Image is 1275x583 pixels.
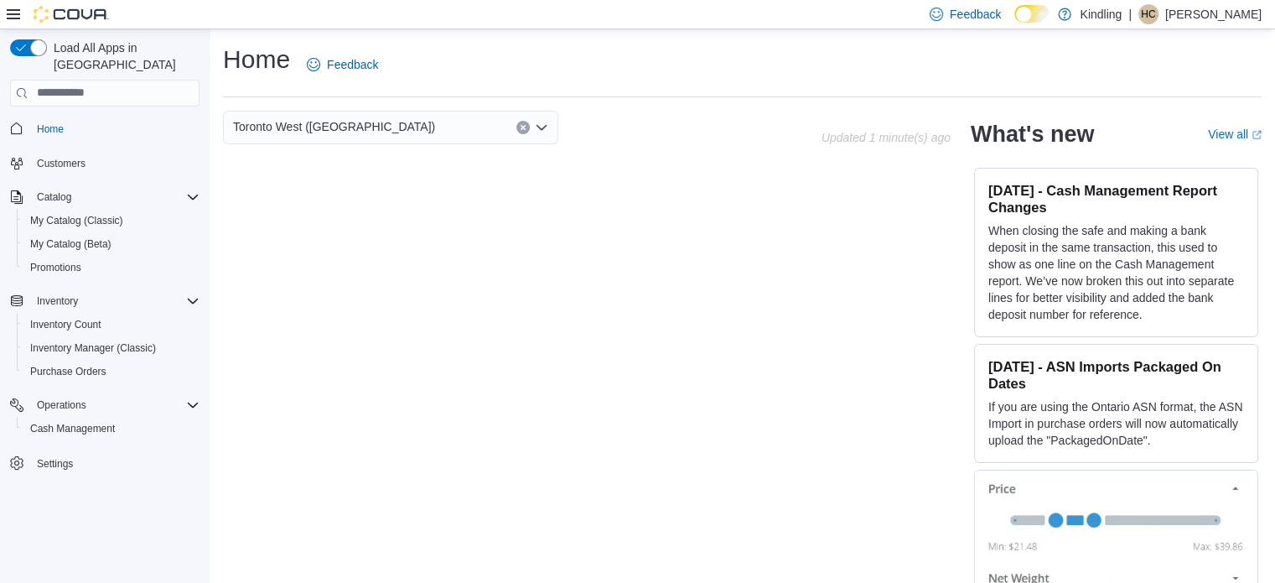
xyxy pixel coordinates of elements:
[30,422,115,435] span: Cash Management
[23,234,200,254] span: My Catalog (Beta)
[30,318,101,331] span: Inventory Count
[17,232,206,256] button: My Catalog (Beta)
[327,56,378,73] span: Feedback
[17,360,206,383] button: Purchase Orders
[233,117,435,137] span: Toronto West ([GEOGRAPHIC_DATA])
[821,131,951,144] p: Updated 1 minute(s) ago
[1128,4,1132,24] p: |
[30,119,70,139] a: Home
[30,341,156,355] span: Inventory Manager (Classic)
[3,393,206,417] button: Operations
[535,121,548,134] button: Open list of options
[30,395,93,415] button: Operations
[988,182,1244,216] h3: [DATE] - Cash Management Report Changes
[23,258,200,278] span: Promotions
[30,187,78,207] button: Catalog
[30,153,200,174] span: Customers
[30,261,81,274] span: Promotions
[30,154,92,174] a: Customers
[23,419,122,439] a: Cash Management
[17,417,206,440] button: Cash Management
[3,450,206,475] button: Settings
[23,419,200,439] span: Cash Management
[988,358,1244,392] h3: [DATE] - ASN Imports Packaged On Dates
[1138,4,1158,24] div: Hunter Caldwell
[30,237,111,251] span: My Catalog (Beta)
[3,117,206,141] button: Home
[3,289,206,313] button: Inventory
[30,291,85,311] button: Inventory
[37,122,64,136] span: Home
[23,258,88,278] a: Promotions
[1252,130,1262,140] svg: External link
[23,362,200,382] span: Purchase Orders
[17,209,206,232] button: My Catalog (Classic)
[23,211,200,231] span: My Catalog (Classic)
[23,315,108,335] a: Inventory Count
[950,6,1001,23] span: Feedback
[37,398,86,412] span: Operations
[30,214,123,227] span: My Catalog (Classic)
[988,222,1244,323] p: When closing the safe and making a bank deposit in the same transaction, this used to show as one...
[34,6,109,23] img: Cova
[30,395,200,415] span: Operations
[1141,4,1155,24] span: HC
[30,365,106,378] span: Purchase Orders
[30,118,200,139] span: Home
[37,157,86,170] span: Customers
[1208,128,1262,141] a: View allExternal link
[1014,5,1050,23] input: Dark Mode
[3,151,206,175] button: Customers
[23,338,200,358] span: Inventory Manager (Classic)
[30,452,200,473] span: Settings
[23,211,130,231] a: My Catalog (Classic)
[23,362,113,382] a: Purchase Orders
[1080,4,1122,24] p: Kindling
[30,291,200,311] span: Inventory
[516,121,530,134] button: Clear input
[17,256,206,279] button: Promotions
[223,43,290,76] h1: Home
[971,121,1094,148] h2: What's new
[47,39,200,73] span: Load All Apps in [GEOGRAPHIC_DATA]
[10,110,200,519] nav: Complex example
[3,185,206,209] button: Catalog
[300,48,385,81] a: Feedback
[23,338,163,358] a: Inventory Manager (Classic)
[30,454,80,474] a: Settings
[17,313,206,336] button: Inventory Count
[988,398,1244,449] p: If you are using the Ontario ASN format, the ASN Import in purchase orders will now automatically...
[37,457,73,471] span: Settings
[37,190,71,204] span: Catalog
[30,187,200,207] span: Catalog
[37,294,78,308] span: Inventory
[1165,4,1262,24] p: [PERSON_NAME]
[17,336,206,360] button: Inventory Manager (Classic)
[23,315,200,335] span: Inventory Count
[23,234,118,254] a: My Catalog (Beta)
